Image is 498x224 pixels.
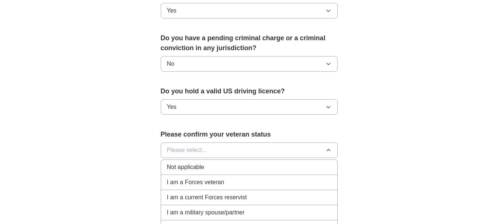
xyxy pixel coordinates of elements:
label: Do you hold a valid US driving licence? [161,86,338,96]
span: I am a military spouse/partner [167,208,245,217]
span: No [167,59,174,68]
button: Yes [161,3,338,18]
button: Yes [161,99,338,115]
label: Please confirm your veteran status [161,130,338,139]
button: Please select... [161,142,338,158]
span: I am a Forces veteran [167,178,224,187]
button: No [161,56,338,72]
span: Yes [167,103,177,111]
span: Please select... [167,146,207,155]
label: Do you have a pending criminal charge or a criminal conviction in any jurisdiction? [161,33,338,53]
span: I am a current Forces reservist [167,193,247,202]
span: Not applicable [167,163,204,172]
span: Yes [167,6,177,15]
